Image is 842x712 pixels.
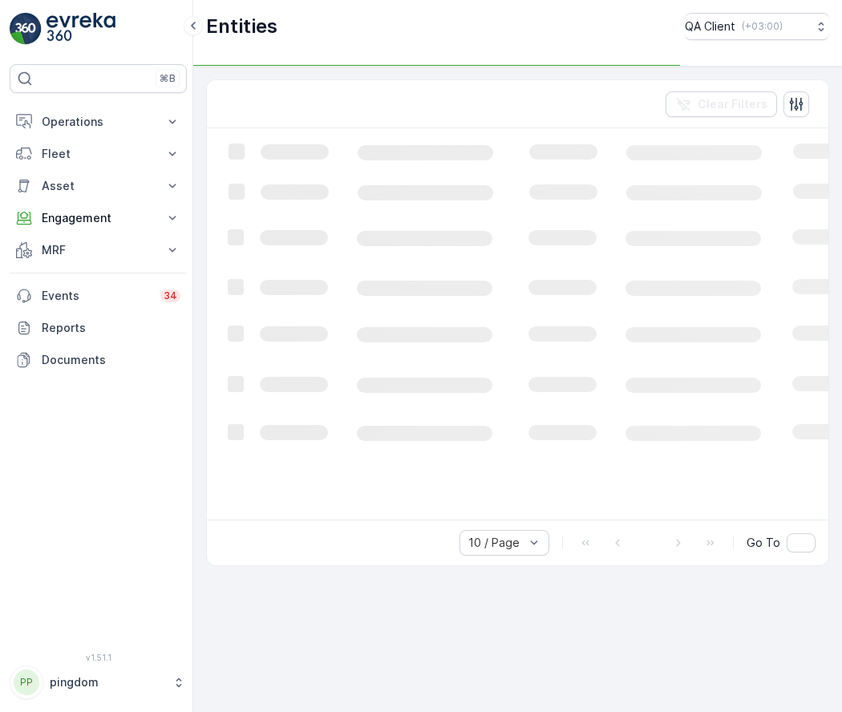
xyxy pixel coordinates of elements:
[10,202,187,234] button: Engagement
[42,320,180,336] p: Reports
[747,535,780,551] span: Go To
[10,106,187,138] button: Operations
[10,344,187,376] a: Documents
[698,96,767,112] p: Clear Filters
[42,114,155,130] p: Operations
[206,14,277,39] p: Entities
[47,13,115,45] img: logo_light-DOdMpM7g.png
[10,653,187,662] span: v 1.51.1
[685,13,829,40] button: QA Client(+03:00)
[42,242,155,258] p: MRF
[10,170,187,202] button: Asset
[10,280,187,312] a: Events34
[685,18,735,34] p: QA Client
[666,91,777,117] button: Clear Filters
[10,234,187,266] button: MRF
[742,20,783,33] p: ( +03:00 )
[14,670,39,695] div: PP
[42,178,155,194] p: Asset
[164,289,177,302] p: 34
[42,352,180,368] p: Documents
[10,665,187,699] button: PPpingdom
[160,72,176,85] p: ⌘B
[10,312,187,344] a: Reports
[42,210,155,226] p: Engagement
[10,138,187,170] button: Fleet
[10,13,42,45] img: logo
[42,146,155,162] p: Fleet
[42,288,151,304] p: Events
[50,674,164,690] p: pingdom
